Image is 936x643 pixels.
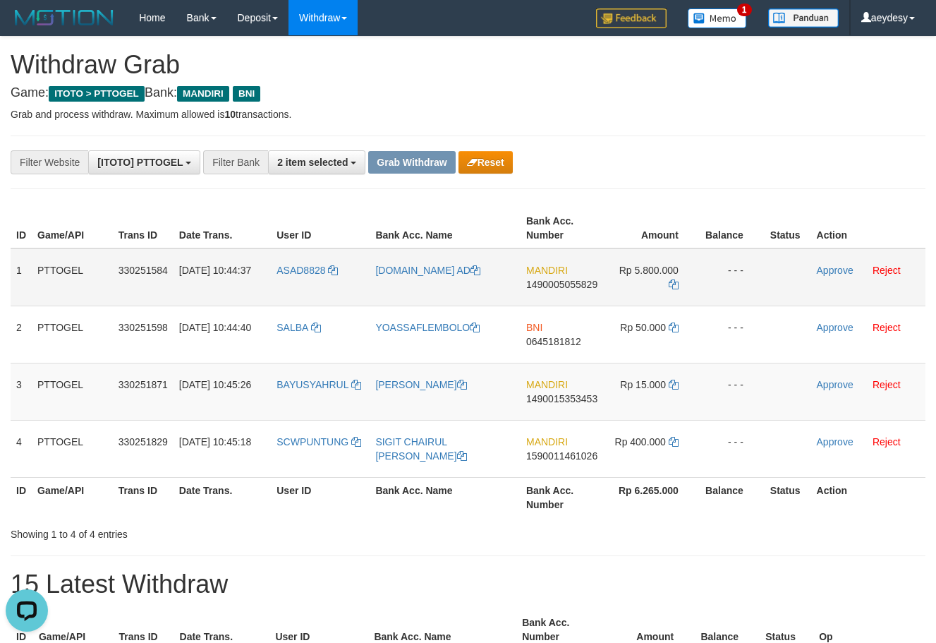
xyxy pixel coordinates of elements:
[32,420,113,477] td: PTTOGEL
[873,322,901,333] a: Reject
[603,208,700,248] th: Amount
[375,265,480,276] a: [DOMAIN_NAME] AD
[276,379,361,390] a: BAYUSYAHRUL
[700,420,765,477] td: - - -
[11,420,32,477] td: 4
[32,306,113,363] td: PTTOGEL
[620,379,666,390] span: Rp 15.000
[224,109,236,120] strong: 10
[276,322,308,333] span: SALBA
[526,436,568,447] span: MANDIRI
[873,436,901,447] a: Reject
[765,477,811,517] th: Status
[32,248,113,306] td: PTTOGEL
[700,477,765,517] th: Balance
[526,379,568,390] span: MANDIRI
[49,86,145,102] span: ITOTO > PTTOGEL
[277,157,348,168] span: 2 item selected
[11,150,88,174] div: Filter Website
[32,363,113,420] td: PTTOGEL
[375,436,466,462] a: SIGIT CHAIRUL [PERSON_NAME]
[118,322,168,333] span: 330251598
[669,379,679,390] a: Copy 15000 to clipboard
[873,379,901,390] a: Reject
[526,450,597,462] span: Copy 1590011461026 to clipboard
[817,265,853,276] a: Approve
[811,477,925,517] th: Action
[526,336,581,347] span: Copy 0645181812 to clipboard
[526,322,542,333] span: BNI
[32,477,113,517] th: Game/API
[688,8,747,28] img: Button%20Memo.svg
[817,379,853,390] a: Approve
[179,265,251,276] span: [DATE] 10:44:37
[32,208,113,248] th: Game/API
[375,379,466,390] a: [PERSON_NAME]
[370,477,521,517] th: Bank Acc. Name
[620,322,666,333] span: Rp 50.000
[113,208,174,248] th: Trans ID
[271,477,370,517] th: User ID
[368,151,455,174] button: Grab Withdraw
[669,322,679,333] a: Copy 50000 to clipboard
[276,379,348,390] span: BAYUSYAHRUL
[615,436,666,447] span: Rp 400.000
[817,436,853,447] a: Approve
[6,6,48,48] button: Open LiveChat chat widget
[700,363,765,420] td: - - -
[174,477,271,517] th: Date Trans.
[669,436,679,447] a: Copy 400000 to clipboard
[179,436,251,447] span: [DATE] 10:45:18
[97,157,183,168] span: [ITOTO] PTTOGEL
[179,379,251,390] span: [DATE] 10:45:26
[113,477,174,517] th: Trans ID
[375,322,480,333] a: YOASSAFLEMBOLO
[526,279,597,290] span: Copy 1490005055829 to clipboard
[276,322,320,333] a: SALBA
[765,208,811,248] th: Status
[669,279,679,290] a: Copy 5800000 to clipboard
[203,150,268,174] div: Filter Bank
[811,208,925,248] th: Action
[817,322,853,333] a: Approve
[11,7,118,28] img: MOTION_logo.png
[11,86,925,100] h4: Game: Bank:
[179,322,251,333] span: [DATE] 10:44:40
[737,4,752,16] span: 1
[11,51,925,79] h1: Withdraw Grab
[700,306,765,363] td: - - -
[276,436,348,447] span: SCWPUNTUNG
[11,248,32,306] td: 1
[174,208,271,248] th: Date Trans.
[276,436,361,447] a: SCWPUNTUNG
[88,150,200,174] button: [ITOTO] PTTOGEL
[603,477,700,517] th: Rp 6.265.000
[11,522,379,541] div: Showing 1 to 4 of 4 entries
[596,8,667,28] img: Feedback.jpg
[526,265,568,276] span: MANDIRI
[11,363,32,420] td: 3
[271,208,370,248] th: User ID
[370,208,521,248] th: Bank Acc. Name
[768,8,839,28] img: panduan.png
[11,107,925,121] p: Grab and process withdraw. Maximum allowed is transactions.
[526,393,597,404] span: Copy 1490015353453 to clipboard
[521,477,603,517] th: Bank Acc. Number
[11,306,32,363] td: 2
[118,379,168,390] span: 330251871
[521,208,603,248] th: Bank Acc. Number
[873,265,901,276] a: Reject
[118,265,168,276] span: 330251584
[458,151,513,174] button: Reset
[233,86,260,102] span: BNI
[118,436,168,447] span: 330251829
[619,265,679,276] span: Rp 5.800.000
[276,265,325,276] span: ASAD8828
[700,208,765,248] th: Balance
[11,477,32,517] th: ID
[11,570,925,599] h1: 15 Latest Withdraw
[700,248,765,306] td: - - -
[268,150,365,174] button: 2 item selected
[177,86,229,102] span: MANDIRI
[11,208,32,248] th: ID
